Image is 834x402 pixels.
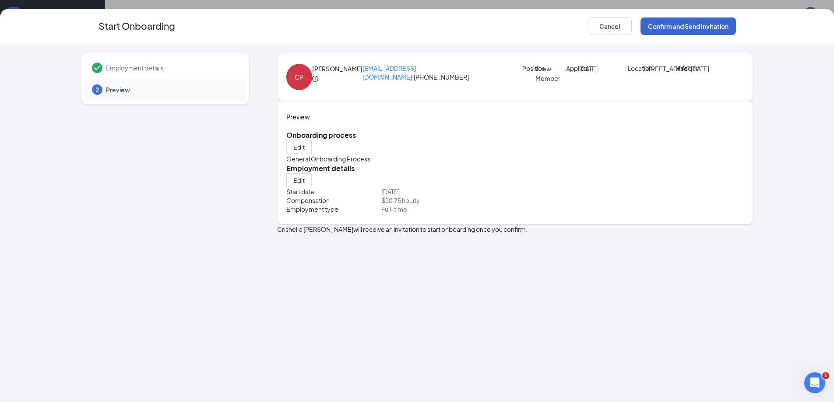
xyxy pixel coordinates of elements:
[295,72,303,82] div: CP
[92,63,102,73] svg: Checkmark
[566,64,579,73] p: Applied
[286,187,382,196] p: Start date
[804,372,825,393] iframe: Intercom live chat
[381,187,515,196] p: [DATE]
[691,64,720,73] p: [DATE]
[293,143,305,151] span: Edit
[362,64,416,81] a: [EMAIL_ADDRESS][DOMAIN_NAME]
[286,140,312,154] button: Edit
[822,372,829,379] span: 1
[640,17,736,35] button: Confirm and Send Invitation
[286,164,744,173] h5: Employment details
[312,76,318,82] span: info-circle
[381,196,515,205] p: $ 10.75 hourly
[676,64,690,73] p: Hired
[106,85,236,94] span: Preview
[286,173,312,187] button: Edit
[277,224,753,234] p: Crishelle [PERSON_NAME] will receive an invitation to start onboarding once you confirm.
[106,63,236,72] span: Employment details
[362,64,522,81] p: · [PHONE_NUMBER]
[579,64,605,73] p: [DATE]
[99,19,175,33] h3: Start Onboarding
[286,196,382,205] p: Compensation
[381,205,515,213] p: Full-time
[293,176,305,185] span: Edit
[628,64,642,73] p: Location
[286,112,744,122] h4: Preview
[522,64,535,73] p: Position
[95,85,99,94] span: 2
[588,17,632,35] button: Cancel
[535,64,562,83] p: Crew Member
[642,64,671,73] p: [STREET_ADDRESS]
[286,205,382,213] p: Employment type
[286,155,370,163] span: General Onboarding Process
[312,64,362,73] h4: [PERSON_NAME]
[286,130,744,140] h5: Onboarding process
